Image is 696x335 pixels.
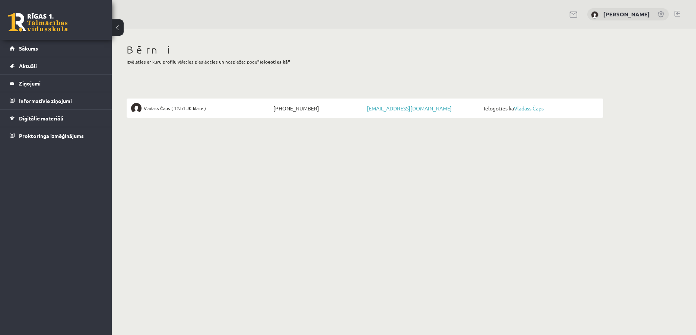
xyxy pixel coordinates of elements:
h1: Bērni [127,44,603,56]
a: Sākums [10,40,102,57]
span: Aktuāli [19,62,37,69]
span: Digitālie materiāli [19,115,63,122]
a: Ziņojumi [10,75,102,92]
a: Aktuāli [10,57,102,74]
img: Vladass Čaps [131,103,142,113]
a: Proktoringa izmēģinājums [10,127,102,144]
legend: Informatīvie ziņojumi [19,92,102,109]
a: [EMAIL_ADDRESS][DOMAIN_NAME] [367,105,452,112]
img: Jūlija Čapa [591,11,598,19]
span: Vladass Čaps ( 12.b1 JK klase ) [144,103,206,113]
b: "Ielogoties kā" [257,59,290,65]
a: Rīgas 1. Tālmācības vidusskola [8,13,68,32]
a: [PERSON_NAME] [603,10,650,18]
a: Informatīvie ziņojumi [10,92,102,109]
span: [PHONE_NUMBER] [271,103,365,113]
p: Izvēlaties ar kuru profilu vēlaties pieslēgties un nospiežat pogu [127,58,603,65]
span: Ielogoties kā [482,103,599,113]
legend: Ziņojumi [19,75,102,92]
span: Proktoringa izmēģinājums [19,132,84,139]
a: Digitālie materiāli [10,110,102,127]
a: Vladass Čaps [514,105,544,112]
span: Sākums [19,45,38,52]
